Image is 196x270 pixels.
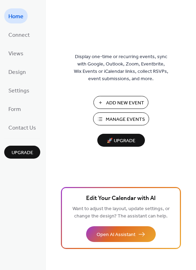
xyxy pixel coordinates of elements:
[8,48,23,59] span: Views
[8,67,26,78] span: Design
[74,53,168,83] span: Display one-time or recurring events, sync with Google, Outlook, Zoom, Eventbrite, Wix Events or ...
[8,11,23,22] span: Home
[8,123,36,133] span: Contact Us
[12,149,33,157] span: Upgrade
[4,120,40,135] a: Contact Us
[101,136,141,146] span: 🚀 Upgrade
[4,146,40,159] button: Upgrade
[4,8,28,23] a: Home
[4,27,34,42] a: Connect
[8,30,30,41] span: Connect
[4,64,30,79] a: Design
[8,85,29,96] span: Settings
[4,46,28,61] a: Views
[8,104,21,115] span: Form
[4,83,34,98] a: Settings
[97,134,145,147] button: 🚀 Upgrade
[106,116,145,123] span: Manage Events
[93,112,149,125] button: Manage Events
[86,194,156,203] span: Edit Your Calendar with AI
[97,231,135,238] span: Open AI Assistant
[86,226,156,242] button: Open AI Assistant
[93,96,148,109] button: Add New Event
[72,204,170,221] span: Want to adjust the layout, update settings, or change the design? The assistant can help.
[106,99,144,107] span: Add New Event
[4,101,25,116] a: Form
